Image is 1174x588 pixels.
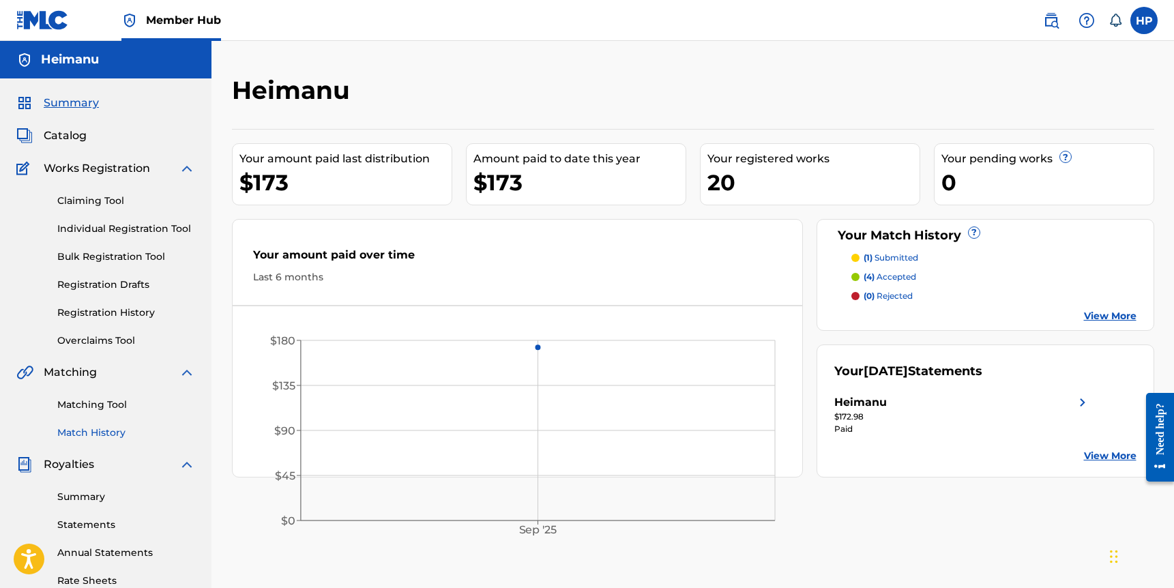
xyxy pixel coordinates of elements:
[16,52,33,68] img: Accounts
[1043,12,1059,29] img: search
[941,167,1154,198] div: 0
[16,95,33,111] img: Summary
[57,518,195,532] a: Statements
[274,424,295,437] tspan: $90
[834,411,1091,423] div: $172.98
[57,334,195,348] a: Overclaims Tool
[1078,12,1095,29] img: help
[834,423,1091,435] div: Paid
[1084,309,1136,323] a: View More
[1060,151,1071,162] span: ?
[1130,7,1158,34] div: User Menu
[57,490,195,504] a: Summary
[834,394,1091,435] a: Heimanuright chevron icon$172.98Paid
[864,252,918,264] p: submitted
[969,227,980,238] span: ?
[57,574,195,588] a: Rate Sheets
[41,52,99,68] h5: Heimanu
[864,252,872,263] span: (1)
[518,524,557,537] tspan: Sep '25
[834,394,887,411] div: Heimanu
[16,364,33,381] img: Matching
[57,278,195,292] a: Registration Drafts
[57,222,195,236] a: Individual Registration Tool
[834,362,982,381] div: Your Statements
[941,151,1154,167] div: Your pending works
[57,306,195,320] a: Registration History
[44,160,150,177] span: Works Registration
[239,167,452,198] div: $173
[851,252,1136,264] a: (1) submitted
[1136,382,1174,492] iframe: Resource Center
[473,167,686,198] div: $173
[16,95,99,111] a: SummarySummary
[232,75,357,106] h2: Heimanu
[707,151,920,167] div: Your registered works
[57,426,195,440] a: Match History
[864,271,916,283] p: accepted
[1084,449,1136,463] a: View More
[864,364,908,379] span: [DATE]
[253,270,782,284] div: Last 6 months
[1110,536,1118,577] div: Drag
[44,128,87,144] span: Catalog
[864,291,875,301] span: (0)
[57,250,195,264] a: Bulk Registration Tool
[16,10,69,30] img: MLC Logo
[864,290,913,302] p: rejected
[16,456,33,473] img: Royalties
[851,271,1136,283] a: (4) accepted
[44,364,97,381] span: Matching
[16,128,87,144] a: CatalogCatalog
[1038,7,1065,34] a: Public Search
[16,128,33,144] img: Catalog
[864,271,875,282] span: (4)
[57,398,195,412] a: Matching Tool
[57,546,195,560] a: Annual Statements
[275,469,295,482] tspan: $45
[179,364,195,381] img: expand
[16,160,34,177] img: Works Registration
[281,514,295,527] tspan: $0
[179,456,195,473] img: expand
[253,247,782,270] div: Your amount paid over time
[44,456,94,473] span: Royalties
[473,151,686,167] div: Amount paid to date this year
[57,194,195,208] a: Claiming Tool
[851,290,1136,302] a: (0) rejected
[121,12,138,29] img: Top Rightsholder
[707,167,920,198] div: 20
[179,160,195,177] img: expand
[270,334,295,347] tspan: $180
[1109,14,1122,27] div: Notifications
[272,379,295,392] tspan: $135
[44,95,99,111] span: Summary
[1106,523,1174,588] iframe: Chat Widget
[1074,394,1091,411] img: right chevron icon
[1073,7,1100,34] div: Help
[834,226,1136,245] div: Your Match History
[146,12,221,28] span: Member Hub
[239,151,452,167] div: Your amount paid last distribution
